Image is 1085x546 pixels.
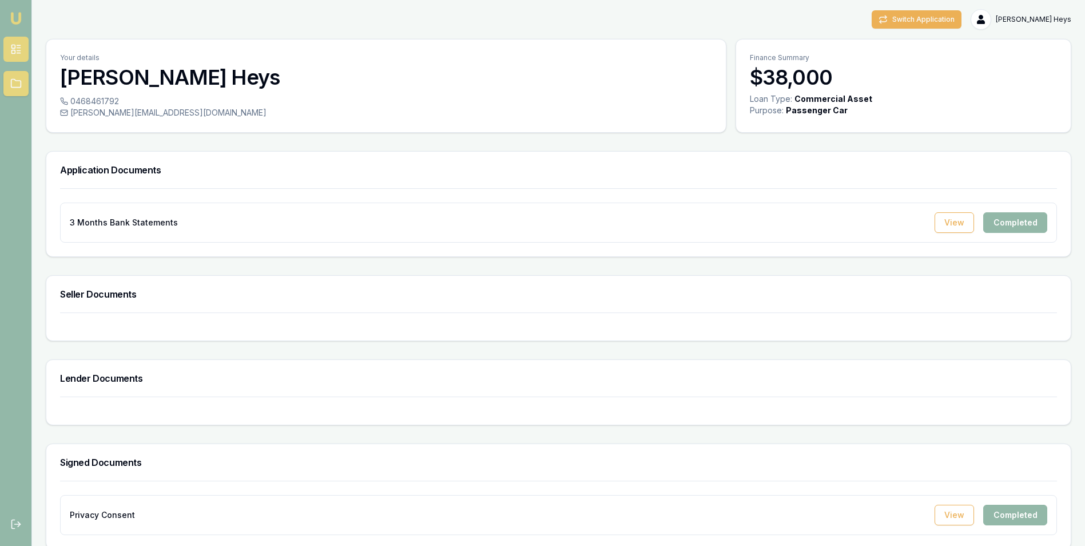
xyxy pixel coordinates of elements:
span: [PERSON_NAME][EMAIL_ADDRESS][DOMAIN_NAME] [70,107,267,118]
h3: Lender Documents [60,374,1057,383]
div: Loan Type: [750,93,792,105]
h3: $38,000 [750,66,1057,89]
div: Purpose: [750,105,784,116]
div: Completed [983,212,1047,233]
h3: Application Documents [60,165,1057,175]
p: Your details [60,53,712,62]
button: View [935,212,974,233]
p: 3 Months Bank Statements [70,217,178,228]
p: Privacy Consent [70,509,135,521]
div: Passenger Car [786,105,848,116]
span: 0468461792 [70,96,119,107]
h3: Seller Documents [60,290,1057,299]
button: View [935,505,974,525]
p: Finance Summary [750,53,1057,62]
span: [PERSON_NAME] Heys [996,15,1071,24]
img: emu-icon-u.png [9,11,23,25]
h3: [PERSON_NAME] Heys [60,66,712,89]
button: Switch Application [872,10,961,29]
h3: Signed Documents [60,458,1057,467]
div: Completed [983,505,1047,525]
div: Commercial Asset [794,93,872,105]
